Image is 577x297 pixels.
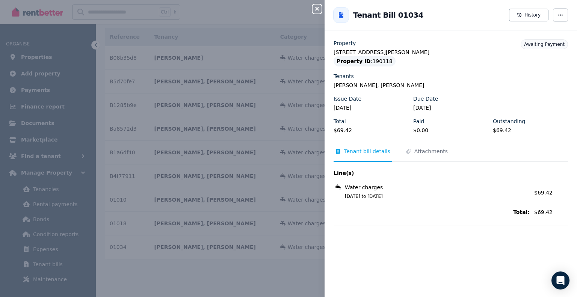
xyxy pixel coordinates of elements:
legend: [PERSON_NAME], [PERSON_NAME] [334,81,568,89]
label: Total [334,118,346,125]
legend: [DATE] [413,104,488,112]
span: $69.42 [534,208,568,216]
h2: Tenant Bill 01034 [353,10,423,20]
label: Tenants [334,72,354,80]
span: Water charges [345,184,383,191]
span: Tenant bill details [344,148,390,155]
nav: Tabs [334,148,568,162]
div: : 190118 [334,56,396,66]
label: Property [334,39,356,47]
span: Property ID [337,57,371,65]
legend: $0.00 [413,127,488,134]
span: Attachments [414,148,448,155]
legend: $69.42 [334,127,409,134]
span: Total: [334,208,530,216]
div: Open Intercom Messenger [551,271,569,289]
legend: [STREET_ADDRESS][PERSON_NAME] [334,48,568,56]
span: Line(s) [334,169,530,177]
span: [DATE] to [DATE] [336,193,530,199]
label: Issue Date [334,95,361,103]
span: $69.42 [534,190,553,196]
label: Due Date [413,95,438,103]
legend: $69.42 [493,127,568,134]
button: History [509,9,548,21]
label: Outstanding [493,118,525,125]
label: Paid [413,118,424,125]
span: Awaiting Payment [524,42,565,47]
legend: [DATE] [334,104,409,112]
